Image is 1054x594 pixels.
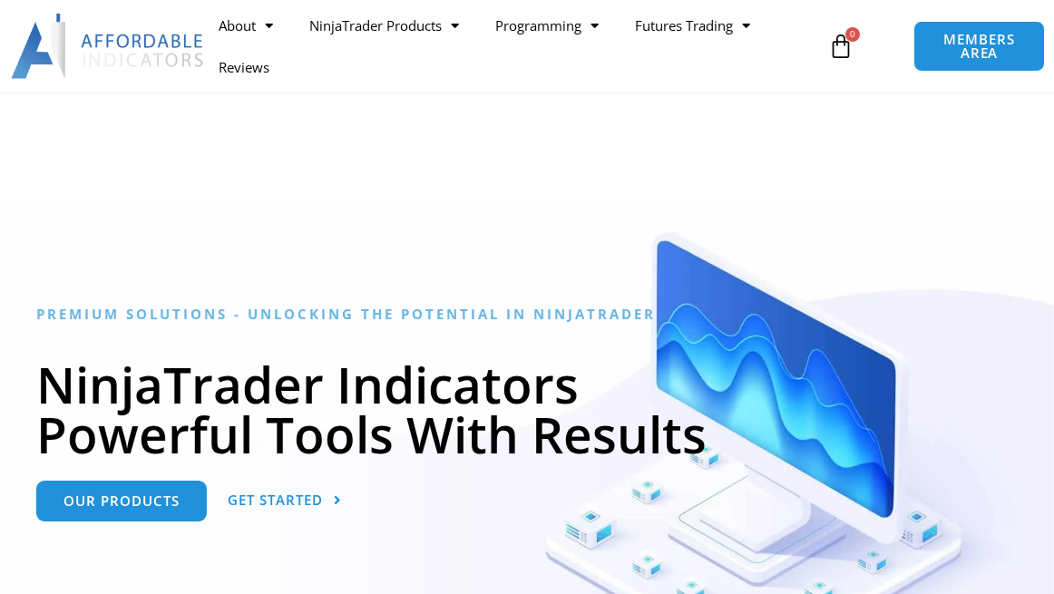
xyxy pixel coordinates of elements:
span: Our Products [63,494,180,508]
nav: Menu [200,5,823,88]
span: MEMBERS AREA [932,33,1026,60]
span: 0 [845,27,860,42]
h1: NinjaTrader Indicators Powerful Tools With Results [36,359,1018,459]
a: Reviews [200,46,288,88]
a: Futures Trading [617,5,768,46]
img: LogoAI | Affordable Indicators – NinjaTrader [11,14,206,79]
a: Programming [477,5,617,46]
a: Our Products [36,481,207,521]
a: Get Started [228,481,342,521]
span: Get Started [228,493,323,507]
a: About [200,5,291,46]
a: NinjaTrader Products [291,5,477,46]
a: MEMBERS AREA [913,21,1045,72]
h6: Premium Solutions - Unlocking the Potential in NinjaTrader [36,306,1018,323]
a: 0 [801,20,881,73]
